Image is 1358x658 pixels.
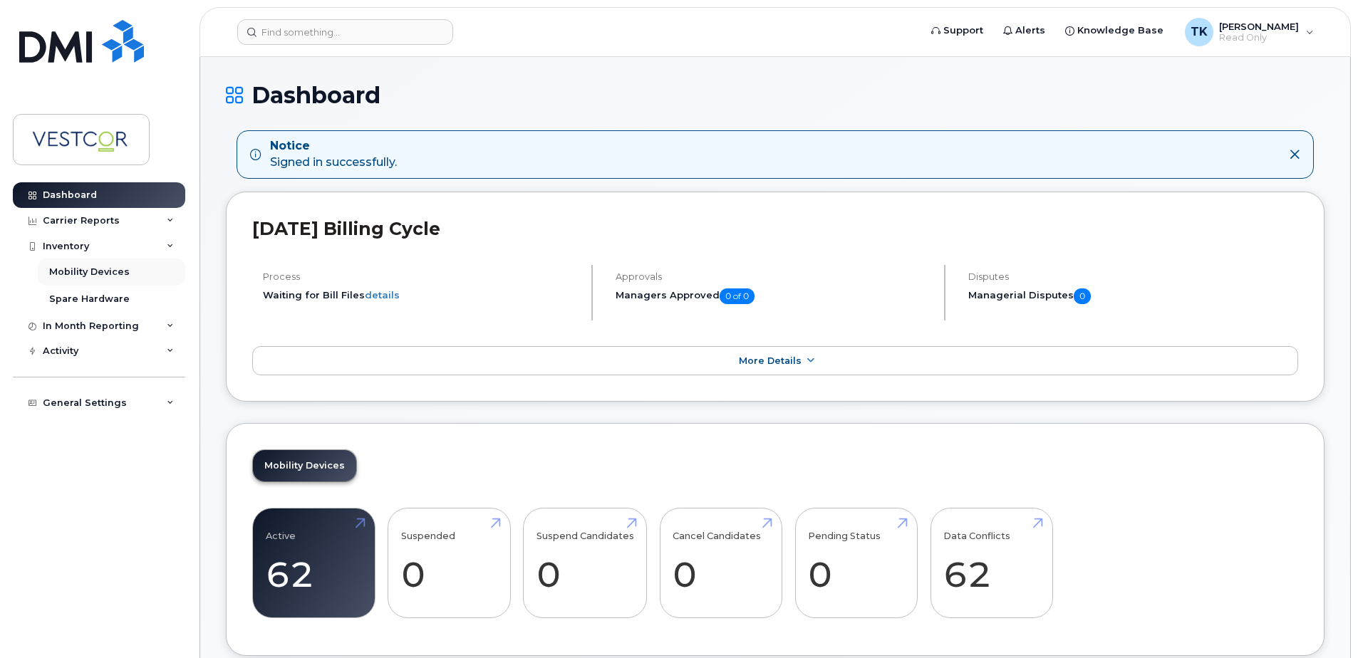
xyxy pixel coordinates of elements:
a: Cancel Candidates 0 [673,516,769,610]
a: Suspended 0 [401,516,497,610]
a: Mobility Devices [253,450,356,481]
h5: Managerial Disputes [968,288,1298,304]
h5: Managers Approved [616,288,932,304]
h1: Dashboard [226,83,1325,108]
h4: Process [263,271,579,282]
h4: Approvals [616,271,932,282]
a: Active 62 [266,516,362,610]
a: Pending Status 0 [808,516,904,610]
span: More Details [739,355,802,366]
a: details [365,289,400,301]
strong: Notice [270,138,397,155]
h4: Disputes [968,271,1298,282]
div: Signed in successfully. [270,138,397,171]
h2: [DATE] Billing Cycle [252,218,1298,239]
a: Data Conflicts 62 [943,516,1040,610]
li: Waiting for Bill Files [263,288,579,302]
span: 0 of 0 [720,288,755,304]
span: 0 [1074,288,1091,304]
a: Suspend Candidates 0 [537,516,634,610]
